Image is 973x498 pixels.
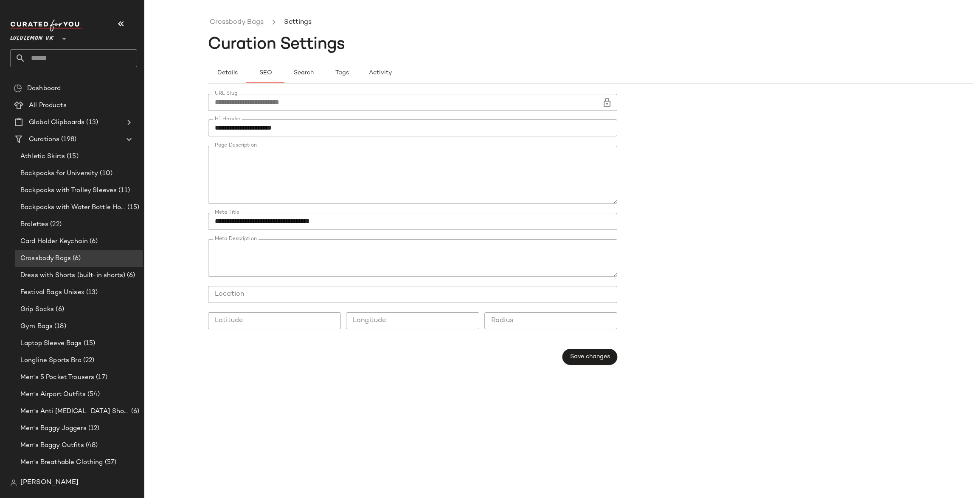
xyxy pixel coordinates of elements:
[71,254,81,263] span: (6)
[48,220,62,229] span: (22)
[14,84,22,93] img: svg%3e
[570,354,610,360] span: Save changes
[20,169,98,178] span: Backpacks for University
[86,390,100,399] span: (54)
[20,203,126,212] span: Backpacks with Water Bottle Holder
[20,237,88,246] span: Card Holder Keychain
[20,478,79,488] span: [PERSON_NAME]
[117,186,130,195] span: (11)
[126,203,139,212] span: (15)
[20,322,53,331] span: Gym Bags
[210,17,264,28] a: Crossbody Bags
[53,322,66,331] span: (18)
[54,305,64,314] span: (6)
[20,373,94,382] span: Men's 5 Pocket Trousers
[125,271,135,280] span: (6)
[20,288,84,297] span: Festival Bags Unisex
[208,36,345,53] span: Curation Settings
[10,20,82,31] img: cfy_white_logo.C9jOOHJF.svg
[20,254,71,263] span: Crossbody Bags
[20,390,86,399] span: Men's Airport Outfits
[259,70,272,76] span: SEO
[29,118,84,127] span: Global Clipboards
[368,70,391,76] span: Activity
[20,305,54,314] span: Grip Socks
[282,17,313,28] li: Settings
[10,479,17,486] img: svg%3e
[103,458,117,467] span: (57)
[335,70,349,76] span: Tags
[20,458,103,467] span: Men's Breathable Clothing
[87,424,100,433] span: (12)
[94,373,107,382] span: (17)
[129,407,139,416] span: (6)
[20,152,65,161] span: Athletic Skirts
[88,237,98,246] span: (6)
[20,407,129,416] span: Men's Anti [MEDICAL_DATA] Shorts
[20,356,82,365] span: Longline Sports Bra
[82,339,96,348] span: (15)
[84,118,98,127] span: (13)
[59,135,76,144] span: (198)
[562,349,617,365] button: Save changes
[84,288,98,297] span: (13)
[20,424,87,433] span: Men's Baggy Joggers
[20,186,117,195] span: Backpacks with Trolley Sleeves
[293,70,314,76] span: Search
[20,271,125,280] span: Dress with Shorts (built-in shorts)
[98,169,112,178] span: (10)
[20,441,84,450] span: Men's Baggy Outfits
[29,101,67,110] span: All Products
[10,29,54,44] span: Lululemon UK
[20,220,48,229] span: Bralettes
[29,135,59,144] span: Curations
[27,84,61,93] span: Dashboard
[65,152,79,161] span: (15)
[20,339,82,348] span: Laptop Sleeve Bags
[217,70,237,76] span: Details
[84,441,98,450] span: (48)
[82,356,95,365] span: (22)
